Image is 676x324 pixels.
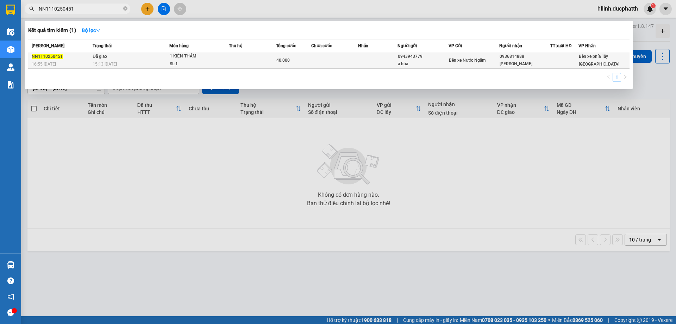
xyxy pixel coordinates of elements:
[93,54,107,59] span: Đã giao
[123,6,127,12] span: close-circle
[449,58,486,63] span: Bến xe Nước Ngầm
[169,43,189,48] span: Món hàng
[606,75,611,79] span: left
[398,60,448,68] div: a hòa
[449,43,462,48] span: VP Gửi
[613,73,621,81] li: 1
[170,53,223,60] div: 1 KIỆN THẢM
[7,81,14,88] img: solution-icon
[500,60,550,68] div: [PERSON_NAME]
[604,73,613,81] li: Previous Page
[123,6,127,11] span: close-circle
[613,73,621,81] a: 1
[96,28,101,33] span: down
[170,60,223,68] div: SL: 1
[276,58,290,63] span: 40.000
[7,28,14,36] img: warehouse-icon
[32,54,63,59] span: NN1110250451
[229,43,242,48] span: Thu hộ
[76,25,106,36] button: Bộ lọcdown
[499,43,522,48] span: Người nhận
[93,43,112,48] span: Trạng thái
[500,53,550,60] div: 0936814888
[550,43,572,48] span: TT xuất HĐ
[276,43,296,48] span: Tổng cước
[621,73,630,81] li: Next Page
[7,63,14,71] img: warehouse-icon
[311,43,332,48] span: Chưa cước
[93,62,117,67] span: 15:13 [DATE]
[398,43,417,48] span: Người gửi
[621,73,630,81] button: right
[29,6,34,11] span: search
[7,277,14,284] span: question-circle
[6,5,15,15] img: logo-vxr
[7,293,14,300] span: notification
[82,27,101,33] strong: Bộ lọc
[604,73,613,81] button: left
[578,43,596,48] span: VP Nhận
[39,5,122,13] input: Tìm tên, số ĐT hoặc mã đơn
[32,62,56,67] span: 16:55 [DATE]
[623,75,627,79] span: right
[7,261,14,269] img: warehouse-icon
[358,43,368,48] span: Nhãn
[7,309,14,316] span: message
[579,54,619,67] span: Bến xe phía Tây [GEOGRAPHIC_DATA]
[398,53,448,60] div: 0943943779
[28,27,76,34] h3: Kết quả tìm kiếm ( 1 )
[7,46,14,53] img: warehouse-icon
[32,43,64,48] span: [PERSON_NAME]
